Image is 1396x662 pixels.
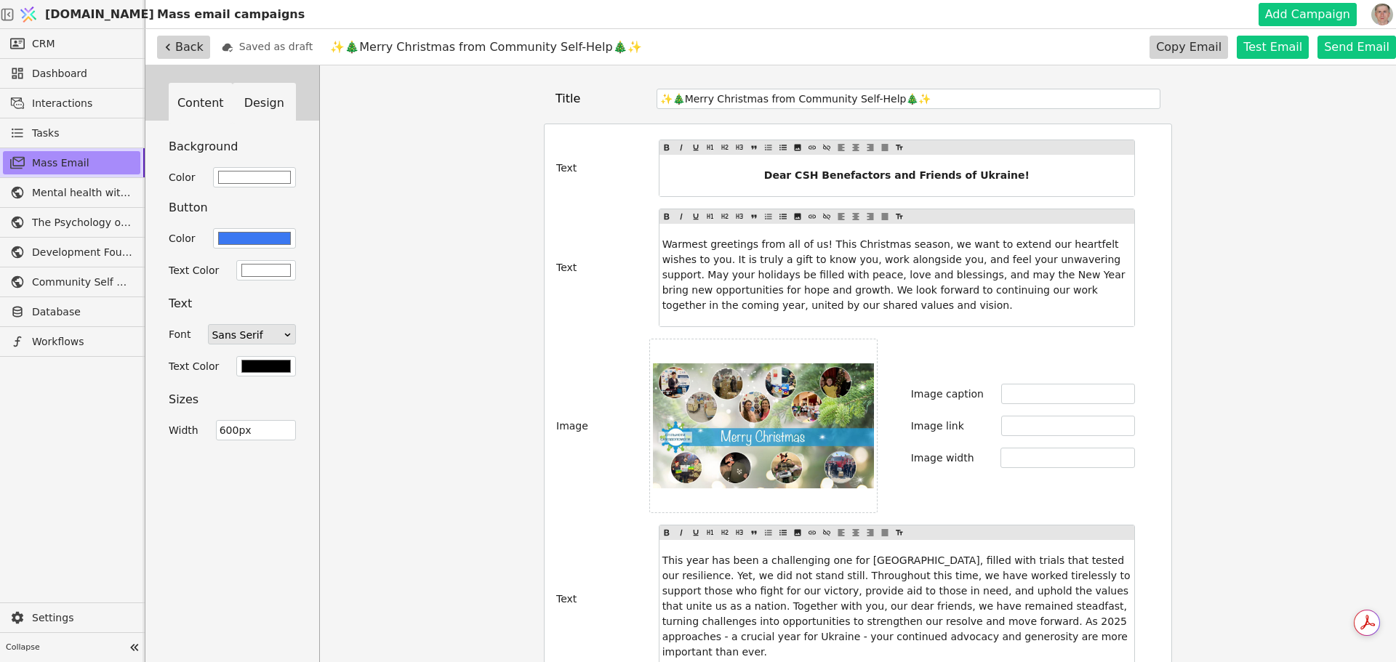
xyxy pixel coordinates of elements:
a: Workflows [3,330,140,353]
label: Text Color [169,359,219,374]
label: Color [169,231,196,246]
a: Back [145,36,222,59]
span: Dear CSH Benefactors and Friends of Ukraine! [764,169,1030,181]
label: Image width [911,451,974,466]
span: CRM [32,36,55,52]
img: 1560949290925-CROPPED-IMG_0201-2-.jpg [1371,4,1393,25]
a: Database [3,300,140,323]
span: Database [32,304,133,320]
span: Settings [32,610,133,626]
label: Image [556,419,588,434]
span: Development Foundation [32,245,133,260]
button: Send Email [1317,36,1396,59]
a: Mass Email [3,151,140,174]
button: Add Campaign [1259,3,1357,26]
span: Workflows [32,334,133,350]
h4: Background [169,138,296,156]
h4: Sizes [169,391,296,408]
label: Image link [911,419,964,434]
span: Mass Email [32,156,133,171]
a: Dashboard [3,62,140,85]
span: Interactions [32,96,133,111]
button: Copy Email [1150,36,1228,59]
img: Image [653,363,874,488]
span: Mental health without prejudice project [32,185,133,201]
label: Title [555,90,580,108]
a: Interactions [3,92,140,115]
h4: Button [169,199,296,217]
label: Width [169,423,198,438]
span: The Psychology of War [32,215,133,230]
label: Text [556,592,577,607]
div: Sans Serif [212,325,283,345]
button: Back [157,36,210,59]
span: Community Self Help [32,275,133,290]
a: Development Foundation [3,241,140,264]
span: This year has been a challenging one for [GEOGRAPHIC_DATA], filled with trials that tested our re... [662,554,1134,658]
p: Saved as draft [222,39,313,55]
button: Content [169,83,233,124]
label: Image caption [911,387,984,402]
label: Text [556,260,577,275]
span: Warmest greetings from all of us! This Christmas season, we want to extend our heartfelt wishes t... [662,238,1128,311]
a: Settings [3,606,140,629]
a: [DOMAIN_NAME] [15,1,145,28]
p: Mass email campaigns [157,6,305,23]
h1: ✨🎄Merry Christmas from Community Self-Help🎄✨ [330,39,641,56]
label: Text Color [169,263,219,278]
span: Tasks [32,126,60,141]
span: Collapse [6,642,124,654]
label: Color [169,170,196,185]
a: The Psychology of War [3,211,140,234]
a: Tasks [3,121,140,145]
h4: Text [169,295,296,312]
a: CRM [3,32,140,55]
button: Design [233,83,297,124]
button: Test Email [1237,36,1309,59]
span: [DOMAIN_NAME] [45,6,154,23]
img: Logo [17,1,39,28]
label: Text [556,161,577,176]
a: Community Self Help [3,270,140,294]
label: Font [169,327,190,342]
span: Dashboard [32,66,133,81]
a: Mental health without prejudice project [3,181,140,204]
